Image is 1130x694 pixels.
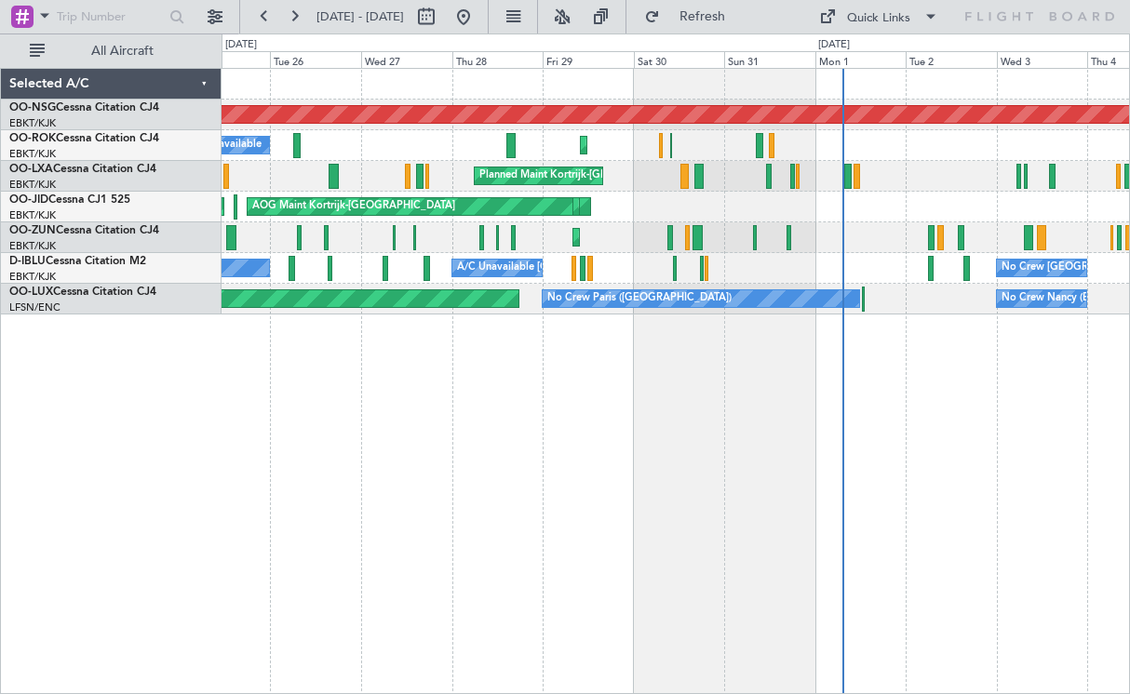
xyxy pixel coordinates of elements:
[225,37,257,53] div: [DATE]
[316,8,404,25] span: [DATE] - [DATE]
[9,225,56,236] span: OO-ZUN
[57,3,164,31] input: Trip Number
[664,10,742,23] span: Refresh
[578,193,795,220] div: Planned Maint Kortrijk-[GEOGRAPHIC_DATA]
[9,194,130,206] a: OO-JIDCessna CJ1 525
[252,193,455,220] div: AOG Maint Kortrijk-[GEOGRAPHIC_DATA]
[9,300,61,314] a: LFSN/ENC
[48,45,196,58] span: All Aircraft
[810,2,948,32] button: Quick Links
[847,9,910,28] div: Quick Links
[361,51,452,68] div: Wed 27
[9,164,53,175] span: OO-LXA
[9,287,156,298] a: OO-LUXCessna Citation CJ4
[9,164,156,175] a: OO-LXACessna Citation CJ4
[578,223,795,251] div: Planned Maint Kortrijk-[GEOGRAPHIC_DATA]
[479,162,696,190] div: Planned Maint Kortrijk-[GEOGRAPHIC_DATA]
[20,36,202,66] button: All Aircraft
[9,208,56,222] a: EBKT/KJK
[997,51,1088,68] div: Wed 3
[9,133,56,144] span: OO-ROK
[9,178,56,192] a: EBKT/KJK
[9,239,56,253] a: EBKT/KJK
[9,133,159,144] a: OO-ROKCessna Citation CJ4
[9,256,46,267] span: D-IBLU
[9,116,56,130] a: EBKT/KJK
[818,37,850,53] div: [DATE]
[9,225,159,236] a: OO-ZUNCessna Citation CJ4
[270,51,361,68] div: Tue 26
[457,254,754,282] div: A/C Unavailable [GEOGRAPHIC_DATA]-[GEOGRAPHIC_DATA]
[543,51,634,68] div: Fri 29
[634,51,725,68] div: Sat 30
[724,51,815,68] div: Sun 31
[9,287,53,298] span: OO-LUX
[906,51,997,68] div: Tue 2
[1002,285,1112,313] div: No Crew Nancy (Essey)
[9,147,56,161] a: EBKT/KJK
[585,131,802,159] div: Planned Maint Kortrijk-[GEOGRAPHIC_DATA]
[9,256,146,267] a: D-IBLUCessna Citation M2
[9,102,56,113] span: OO-NSG
[9,102,159,113] a: OO-NSGCessna Citation CJ4
[180,51,271,68] div: Mon 25
[815,51,907,68] div: Mon 1
[9,194,48,206] span: OO-JID
[636,2,747,32] button: Refresh
[9,270,56,284] a: EBKT/KJK
[452,51,544,68] div: Thu 28
[184,131,262,159] div: A/C Unavailable
[547,285,732,313] div: No Crew Paris ([GEOGRAPHIC_DATA])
